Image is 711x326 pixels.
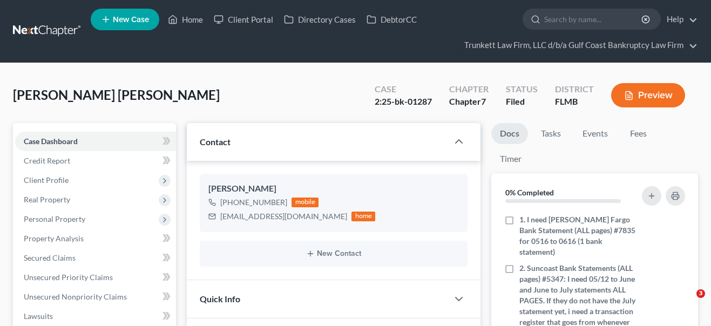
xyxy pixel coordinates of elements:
a: Fees [621,123,655,144]
a: Property Analysis [15,229,176,248]
a: Docs [491,123,528,144]
a: DebtorCC [361,10,422,29]
div: [PERSON_NAME] [208,182,459,195]
span: New Case [113,16,149,24]
div: Chapter [449,96,489,108]
a: Unsecured Priority Claims [15,268,176,287]
iframe: Intercom live chat [674,289,700,315]
input: Search by name... [544,9,643,29]
span: [PERSON_NAME] [PERSON_NAME] [13,87,220,103]
div: Filed [506,96,538,108]
a: Home [162,10,208,29]
div: Status [506,83,538,96]
span: 1. I need [PERSON_NAME] Fargo Bank Statement (ALL pages) #7835 for 0516 to 0616 (1 bank statement) [519,214,637,257]
a: Lawsuits [15,307,176,326]
span: Contact [200,137,231,147]
a: Events [574,123,617,144]
div: District [555,83,594,96]
a: Timer [491,148,530,169]
a: Secured Claims [15,248,176,268]
button: Preview [611,83,685,107]
span: Client Profile [24,175,69,185]
span: Case Dashboard [24,137,78,146]
span: 3 [696,289,705,298]
span: Personal Property [24,214,85,223]
span: Unsecured Priority Claims [24,273,113,282]
a: Trunkett Law Firm, LLC d/b/a Gulf Coast Bankruptcy Law Firm [459,36,698,55]
button: New Contact [208,249,459,258]
span: Unsecured Nonpriority Claims [24,292,127,301]
strong: 0% Completed [505,188,554,197]
span: Real Property [24,195,70,204]
a: Case Dashboard [15,132,176,151]
div: home [351,212,375,221]
a: Unsecured Nonpriority Claims [15,287,176,307]
div: Chapter [449,83,489,96]
span: Lawsuits [24,311,53,321]
a: Tasks [532,123,570,144]
div: [EMAIL_ADDRESS][DOMAIN_NAME] [220,211,347,222]
div: Case [375,83,432,96]
span: 7 [481,96,486,106]
div: mobile [292,198,319,207]
span: Quick Info [200,294,240,304]
span: Property Analysis [24,234,84,243]
a: Credit Report [15,151,176,171]
span: Credit Report [24,156,70,165]
a: Directory Cases [279,10,361,29]
div: [PHONE_NUMBER] [220,197,287,208]
div: FLMB [555,96,594,108]
a: Help [661,10,698,29]
span: Secured Claims [24,253,76,262]
a: Client Portal [208,10,279,29]
div: 2:25-bk-01287 [375,96,432,108]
